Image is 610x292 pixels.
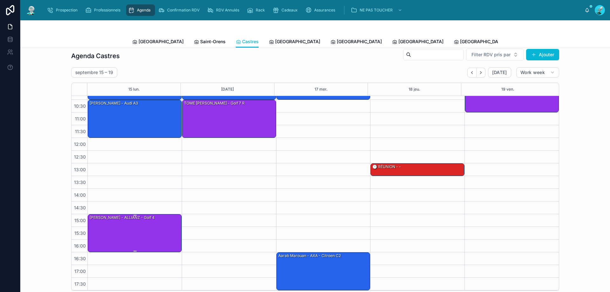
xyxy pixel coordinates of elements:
[245,4,269,16] a: Rack
[501,83,514,96] button: 19 ven.
[337,38,382,45] span: [GEOGRAPHIC_DATA]
[392,36,444,49] a: [GEOGRAPHIC_DATA]
[72,167,87,172] span: 13:00
[72,243,87,248] span: 16:00
[72,91,87,96] span: 10:00
[349,4,405,16] a: NE PAS TOUCHER
[471,51,511,58] span: Filter RDV pris par
[242,38,259,45] span: Castres
[75,69,113,76] h2: septembre 15 – 19
[139,38,184,45] span: [GEOGRAPHIC_DATA]
[194,36,226,49] a: Saint-Orens
[256,8,265,13] span: Rack
[330,36,382,49] a: [GEOGRAPHIC_DATA]
[73,218,87,223] span: 15:00
[83,4,125,16] a: Professionnels
[281,8,298,13] span: Cadeaux
[398,38,444,45] span: [GEOGRAPHIC_DATA]
[72,192,87,198] span: 14:00
[216,8,239,13] span: RDV Annulés
[315,83,328,96] button: 17 mer.
[42,3,585,17] div: scrollable content
[73,129,87,134] span: 11:30
[269,36,320,49] a: [GEOGRAPHIC_DATA]
[56,8,78,13] span: Prospection
[126,4,155,16] a: Agenda
[236,36,259,48] a: Castres
[477,68,485,78] button: Next
[73,116,87,121] span: 11:00
[526,49,559,60] button: Ajouter
[520,70,545,75] span: Work week
[409,83,420,96] button: 18 jeu.
[221,83,234,96] button: [DATE]
[88,100,181,138] div: [PERSON_NAME] - audi A3
[73,268,87,274] span: 17:00
[466,49,524,61] button: Select Button
[128,83,140,96] button: 15 lun.
[277,253,370,290] div: Aarab Marouan - AXA - Citroen C2
[205,4,244,16] a: RDV Annulés
[72,180,87,185] span: 13:30
[89,215,155,221] div: [PERSON_NAME] - ALLIANZ - golf 4
[516,67,559,78] button: Work week
[45,4,82,16] a: Prospection
[73,230,87,236] span: 15:30
[492,70,507,75] span: [DATE]
[183,100,245,106] div: TOME [PERSON_NAME] - Golf 7 r
[72,103,87,109] span: 10:30
[72,256,87,261] span: 16:30
[73,281,87,287] span: 17:30
[488,67,511,78] button: [DATE]
[167,8,200,13] span: Confirmation RDV
[72,141,87,147] span: 12:00
[132,36,184,49] a: [GEOGRAPHIC_DATA]
[88,214,181,252] div: [PERSON_NAME] - ALLIANZ - golf 4
[182,100,276,138] div: TOME [PERSON_NAME] - Golf 7 r
[72,154,87,160] span: 12:30
[275,38,320,45] span: [GEOGRAPHIC_DATA]
[278,253,342,259] div: Aarab Marouan - AXA - Citroen C2
[372,164,402,170] div: 🕒 RÉUNION - -
[72,205,87,210] span: 14:30
[454,36,505,49] a: [GEOGRAPHIC_DATA]
[156,4,204,16] a: Confirmation RDV
[371,164,464,176] div: 🕒 RÉUNION - -
[71,51,120,60] h1: Agenda Castres
[303,4,340,16] a: Assurances
[467,68,477,78] button: Back
[314,8,335,13] span: Assurances
[89,100,139,106] div: [PERSON_NAME] - audi A3
[271,4,302,16] a: Cadeaux
[460,38,505,45] span: [GEOGRAPHIC_DATA]
[25,5,37,15] img: App logo
[360,8,393,13] span: NE PAS TOUCHER
[94,8,120,13] span: Professionnels
[137,8,151,13] span: Agenda
[200,38,226,45] span: Saint-Orens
